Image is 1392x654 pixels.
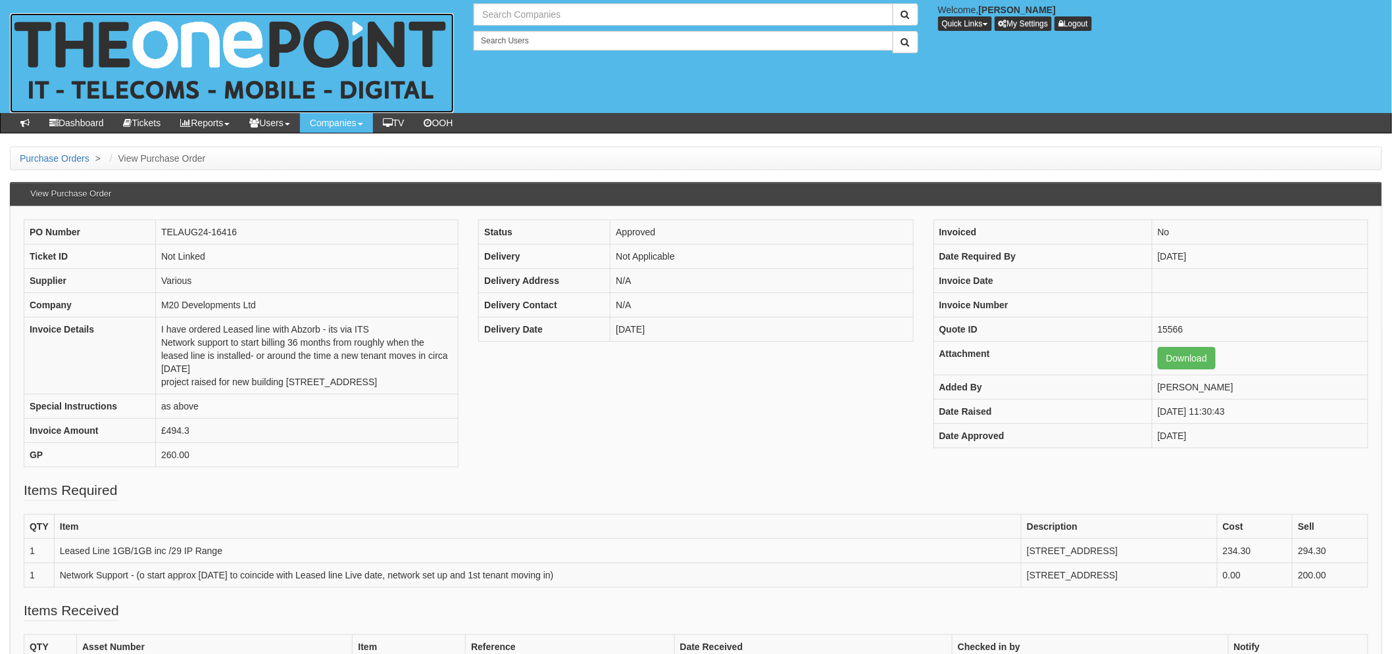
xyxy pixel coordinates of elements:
[24,514,55,538] th: QTY
[156,317,459,394] td: I have ordered Leased line with Abzorb - its via ITS Network support to start billing 36 months f...
[479,292,610,317] th: Delivery Contact
[54,538,1021,563] td: Leased Line 1GB/1GB inc /29 IP Range
[610,268,913,292] td: N/A
[170,113,239,133] a: Reports
[479,317,610,341] th: Delivery Date
[1022,514,1218,538] th: Description
[933,423,1152,448] th: Date Approved
[54,563,1021,587] td: Network Support - (o start approx [DATE] to coincide with Leased line Live date, network set up a...
[995,16,1053,31] a: My Settings
[156,268,459,292] td: Various
[92,153,104,164] span: >
[1152,423,1368,448] td: [DATE]
[1022,563,1218,587] td: [STREET_ADDRESS]
[933,399,1152,423] th: Date Raised
[1217,514,1293,538] th: Cost
[1293,563,1368,587] td: 200.00
[933,341,1152,375] th: Attachment
[156,220,459,244] td: TELAUG24-16416
[24,601,119,621] legend: Items Received
[938,16,992,31] button: Quick Links
[414,113,463,133] a: OOH
[24,394,156,418] th: Special Instructions
[1152,220,1368,244] td: No
[156,418,459,442] td: £494.3
[24,292,156,317] th: Company
[1217,563,1293,587] td: 0.00
[1055,16,1092,31] a: Logout
[156,292,459,317] td: M20 Developments Ltd
[1152,244,1368,268] td: [DATE]
[479,220,610,244] th: Status
[114,113,171,133] a: Tickets
[1152,399,1368,423] td: [DATE] 11:30:43
[610,220,913,244] td: Approved
[610,292,913,317] td: N/A
[1022,538,1218,563] td: [STREET_ADDRESS]
[933,244,1152,268] th: Date Required By
[156,442,459,467] td: 260.00
[239,113,300,133] a: Users
[933,292,1152,317] th: Invoice Number
[373,113,414,133] a: TV
[156,394,459,418] td: as above
[928,3,1392,31] div: Welcome,
[24,538,55,563] td: 1
[107,152,206,165] li: View Purchase Order
[24,317,156,394] th: Invoice Details
[1152,317,1368,341] td: 15566
[24,563,55,587] td: 1
[1152,375,1368,399] td: [PERSON_NAME]
[1293,514,1368,538] th: Sell
[300,113,373,133] a: Companies
[979,5,1056,15] b: [PERSON_NAME]
[39,113,114,133] a: Dashboard
[24,480,117,501] legend: Items Required
[24,244,156,268] th: Ticket ID
[54,514,1021,538] th: Item
[24,442,156,467] th: GP
[933,375,1152,399] th: Added By
[474,31,893,51] input: Search Users
[933,268,1152,292] th: Invoice Date
[610,244,913,268] td: Not Applicable
[24,418,156,442] th: Invoice Amount
[156,244,459,268] td: Not Linked
[24,268,156,292] th: Supplier
[479,268,610,292] th: Delivery Address
[24,220,156,244] th: PO Number
[24,183,118,205] h3: View Purchase Order
[1293,538,1368,563] td: 294.30
[1217,538,1293,563] td: 234.30
[610,317,913,341] td: [DATE]
[20,153,89,164] a: Purchase Orders
[933,317,1152,341] th: Quote ID
[474,3,893,26] input: Search Companies
[479,244,610,268] th: Delivery
[1158,347,1216,369] a: Download
[933,220,1152,244] th: Invoiced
